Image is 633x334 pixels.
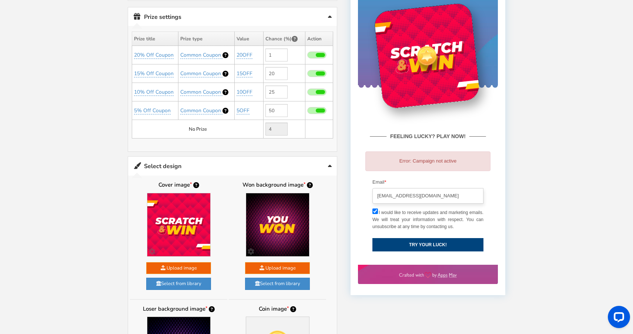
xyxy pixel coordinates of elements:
[146,278,211,290] a: Select from library
[41,297,99,303] img: appsmav-footer-credit.png
[180,70,221,77] span: Common Coupon
[134,107,171,114] a: 5% Off Coupon
[14,233,20,238] input: I would like to receive updates and marketing emails. We will treat your information with respect...
[128,7,337,26] a: Prize settings
[237,88,252,96] a: 10OFF
[237,107,249,114] a: 5OFF
[134,70,174,77] a: 15% Off Coupon
[180,88,221,96] span: Common Coupon
[245,278,310,290] a: Select from library
[180,70,222,77] a: Common Coupon
[14,234,125,255] label: I would like to receive updates and marketing emails. We will treat your information with respect...
[180,88,222,96] a: Common Coupon
[237,51,252,59] a: 20OFF
[234,32,263,46] th: Value
[132,120,264,138] td: No Prize
[135,181,222,189] label: Cover image
[180,107,222,114] a: Common Coupon
[180,107,221,114] span: Common Coupon
[135,305,222,313] label: Loser background image
[237,70,252,77] a: 15OFF
[7,176,133,196] div: Error: Campaign not active
[14,203,29,211] label: Email
[128,157,337,176] a: Select design
[602,303,633,334] iframe: LiveChat chat widget
[132,32,178,46] th: Prize title
[14,263,125,276] button: TRY YOUR LUCK!
[305,32,333,46] th: Action
[234,181,321,189] label: Won background image
[265,123,288,136] input: Value not editable
[29,157,111,165] strong: FEELING LUCKY? PLAY NOW!
[264,32,305,46] th: Chance (%)
[178,32,234,46] th: Prize type
[234,305,321,313] label: Coin image
[134,51,174,59] a: 20% Off Coupon
[113,3,132,8] a: click here
[180,51,221,59] span: Common Coupon
[180,51,222,59] a: Common Coupon
[134,88,174,96] a: 10% Off Coupon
